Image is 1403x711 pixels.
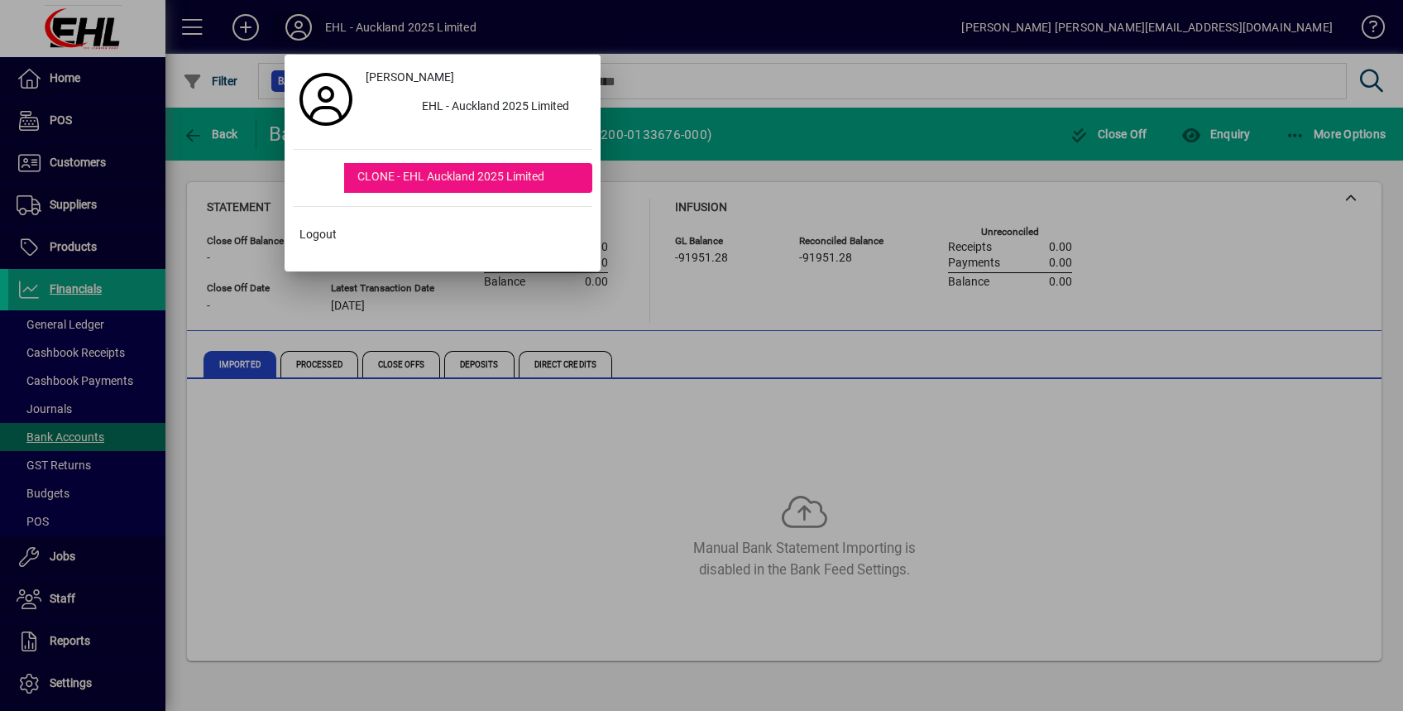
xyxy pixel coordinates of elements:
[293,163,592,193] button: CLONE - EHL Auckland 2025 Limited
[359,93,592,123] button: EHL - Auckland 2025 Limited
[359,63,592,93] a: [PERSON_NAME]
[409,93,592,123] div: EHL - Auckland 2025 Limited
[299,226,337,243] span: Logout
[344,163,592,193] div: CLONE - EHL Auckland 2025 Limited
[293,84,359,114] a: Profile
[366,69,454,86] span: [PERSON_NAME]
[293,220,592,250] button: Logout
